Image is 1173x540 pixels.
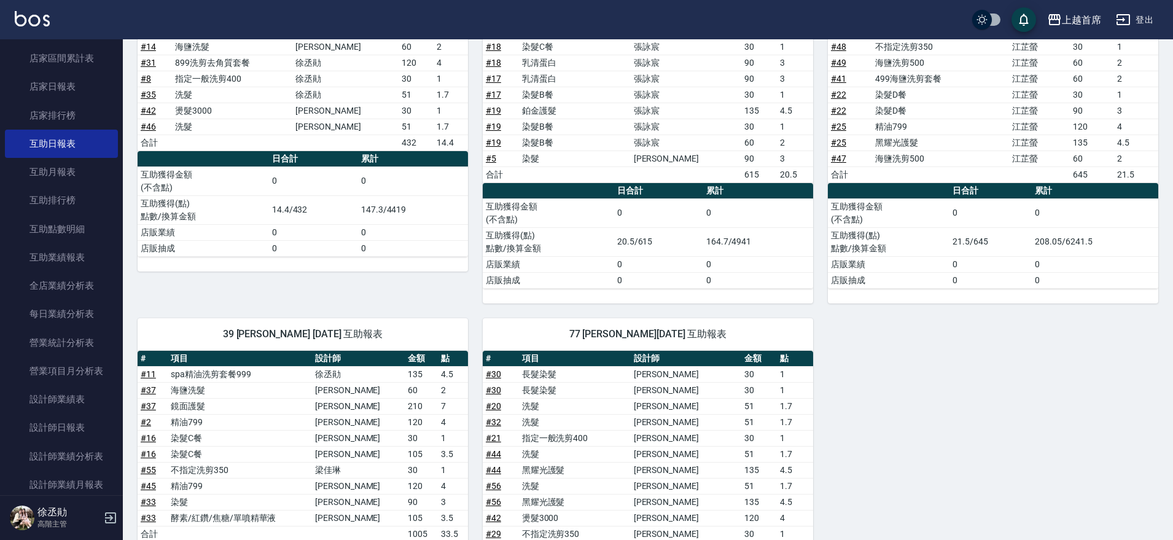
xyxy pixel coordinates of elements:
[703,256,813,272] td: 0
[949,183,1032,199] th: 日合計
[312,430,405,446] td: [PERSON_NAME]
[438,351,468,367] th: 點
[1042,7,1106,33] button: 上越首席
[831,90,846,100] a: #22
[777,446,813,462] td: 1.7
[168,414,312,430] td: 精油799
[631,135,741,151] td: 張詠宸
[5,357,118,385] a: 營業項目月分析表
[1009,87,1070,103] td: 江芷螢
[399,39,433,55] td: 60
[519,151,631,166] td: 染髮
[614,183,703,199] th: 日合計
[438,430,468,446] td: 1
[438,494,468,510] td: 3
[519,430,631,446] td: 指定一般洗剪400
[312,494,405,510] td: [PERSON_NAME]
[141,122,156,131] a: #46
[486,417,501,427] a: #32
[777,151,813,166] td: 3
[438,478,468,494] td: 4
[141,497,156,507] a: #33
[486,106,501,115] a: #19
[741,398,777,414] td: 51
[434,55,468,71] td: 4
[777,39,813,55] td: 1
[777,135,813,151] td: 2
[5,413,118,442] a: 設計師日報表
[1114,135,1158,151] td: 4.5
[741,494,777,510] td: 135
[486,433,501,443] a: #21
[486,481,501,491] a: #56
[1070,103,1114,119] td: 90
[486,401,501,411] a: #20
[831,122,846,131] a: #25
[519,462,631,478] td: 黑耀光護髮
[483,198,614,227] td: 互助獲得金額 (不含點)
[631,103,741,119] td: 張詠宸
[486,74,501,84] a: #17
[741,382,777,398] td: 30
[312,462,405,478] td: 梁佳琳
[5,442,118,471] a: 設計師業績分析表
[438,382,468,398] td: 2
[168,494,312,510] td: 染髮
[312,414,405,430] td: [PERSON_NAME]
[399,103,433,119] td: 30
[15,11,50,26] img: Logo
[777,119,813,135] td: 1
[1009,103,1070,119] td: 江芷螢
[1114,151,1158,166] td: 2
[141,385,156,395] a: #37
[486,90,501,100] a: #17
[486,513,501,523] a: #42
[399,135,433,151] td: 432
[5,215,118,243] a: 互助點數明細
[483,227,614,256] td: 互助獲得(點) 點數/換算金額
[631,446,741,462] td: [PERSON_NAME]
[631,414,741,430] td: [PERSON_NAME]
[631,119,741,135] td: 張詠宸
[138,135,172,151] td: 合計
[1070,166,1114,182] td: 645
[141,58,156,68] a: #31
[292,39,399,55] td: [PERSON_NAME]
[519,71,631,87] td: 乳清蛋白
[292,87,399,103] td: 徐丞勛
[292,119,399,135] td: [PERSON_NAME]
[631,71,741,87] td: 張詠宸
[486,138,501,147] a: #19
[777,87,813,103] td: 1
[828,166,872,182] td: 合計
[438,414,468,430] td: 4
[172,87,292,103] td: 洗髮
[486,529,501,539] a: #29
[399,87,433,103] td: 51
[168,430,312,446] td: 染髮C餐
[399,71,433,87] td: 30
[358,166,468,195] td: 0
[172,103,292,119] td: 燙髮3000
[141,417,151,427] a: #2
[777,71,813,87] td: 3
[172,71,292,87] td: 指定一般洗剪400
[141,401,156,411] a: #37
[269,195,358,224] td: 14.4/432
[497,328,798,340] span: 77 [PERSON_NAME][DATE] 互助報表
[1114,119,1158,135] td: 4
[872,55,1009,71] td: 海鹽洗剪500
[777,494,813,510] td: 4.5
[5,158,118,186] a: 互助月報表
[168,382,312,398] td: 海鹽洗髮
[141,465,156,475] a: #55
[872,119,1009,135] td: 精油799
[405,382,438,398] td: 60
[141,369,156,379] a: #11
[631,55,741,71] td: 張詠宸
[1062,12,1101,28] div: 上越首席
[399,119,433,135] td: 51
[631,382,741,398] td: [PERSON_NAME]
[138,351,168,367] th: #
[1009,119,1070,135] td: 江芷螢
